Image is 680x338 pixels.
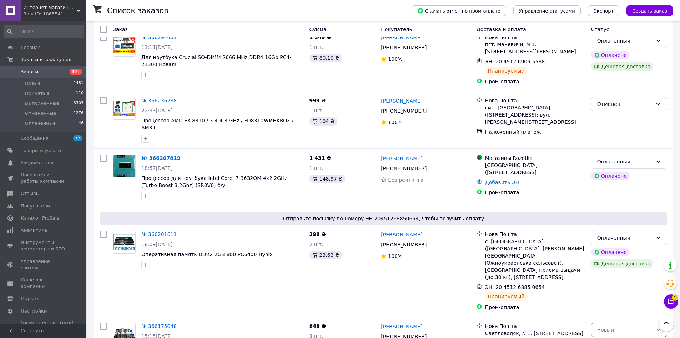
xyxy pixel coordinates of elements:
[21,160,53,166] span: Уведомления
[664,294,678,309] button: Чат с покупателем1
[23,4,77,11] span: Интернет-магазин mainboard
[591,51,630,59] div: Оплачено
[25,100,59,107] span: Выполненные
[113,155,136,177] a: Фото товару
[74,110,84,117] span: 1276
[113,37,135,53] img: Фото товару
[379,163,428,173] div: [PHONE_NUMBER]
[597,37,653,45] div: Оплаченный
[379,106,428,116] div: [PHONE_NUMBER]
[141,231,177,237] a: № 366201611
[485,284,545,290] span: ЭН: 20 4512 6885 0654
[309,241,323,247] span: 2 шт.
[412,5,506,16] button: Скачать отчет по пром-оплате
[21,147,61,154] span: Товары и услуги
[309,26,327,32] span: Сумма
[113,101,135,116] img: Фото товару
[113,231,136,254] a: Фото товару
[309,44,323,50] span: 1 шт.
[381,97,422,104] a: [PERSON_NAME]
[632,8,667,14] span: Создать заказ
[381,155,422,162] a: [PERSON_NAME]
[21,69,38,75] span: Заказы
[485,155,585,162] div: Магазины Rozetka
[379,240,428,250] div: [PHONE_NUMBER]
[672,294,678,301] span: 1
[21,190,40,197] span: Отзывы
[141,34,177,40] a: № 366294461
[309,165,323,171] span: 1 шт.
[379,43,428,53] div: [PHONE_NUMBER]
[141,108,173,113] span: 22:33[DATE]
[381,26,412,32] span: Покупатель
[597,326,653,334] div: Новый
[141,323,177,329] a: № 366175048
[21,215,59,221] span: Каталог ProSale
[79,120,84,127] span: 46
[74,80,84,87] span: 1481
[591,26,609,32] span: Статус
[141,251,273,257] a: Оперативная память DDR2 2GB 800 PC6400 Hynix
[619,8,673,13] a: Создать заказ
[485,180,519,185] a: Добавить ЭН
[594,8,614,14] span: Экспорт
[485,238,585,281] div: с. [GEOGRAPHIC_DATA] ([GEOGRAPHIC_DATA], [PERSON_NAME][GEOGRAPHIC_DATA] Южноукраенська сельсовет)...
[21,258,66,271] span: Управление сайтом
[485,189,585,196] div: Пром-оплата
[417,8,500,14] span: Скачать отчет по пром-оплате
[381,34,422,41] a: [PERSON_NAME]
[591,62,654,71] div: Дешевая доставка
[309,155,331,161] span: 1 431 ₴
[309,251,342,259] div: 23.63 ₴
[659,317,674,332] button: Наверх
[141,175,287,188] a: Процессор для ноутбука Intel Core i7-3632QM 4x2,2GHz (Turbo Boost 3,2Ghz) (SR0V0) б/у
[21,295,39,302] span: Маркет
[388,253,402,259] span: 100%
[485,97,585,104] div: Нова Пошта
[309,175,345,183] div: 148.97 ₴
[76,90,84,97] span: 110
[23,11,86,17] div: Ваш ID: 1865541
[74,100,84,107] span: 3303
[141,155,180,161] a: № 366207819
[485,162,585,176] div: [GEOGRAPHIC_DATA] ([STREET_ADDRESS]
[141,44,173,50] span: 13:11[DATE]
[141,54,291,67] a: Для ноутбука Crucial SO-DIMM 2666 MHz DDR4 16Gb PC4-21300 Новая!
[597,234,653,242] div: Оплаченный
[21,277,66,290] span: Кошелек компании
[309,98,326,103] span: 999 ₴
[107,6,168,15] h1: Список заказов
[21,172,66,185] span: Показатели работы компании
[113,34,136,57] a: Фото товару
[113,155,135,177] img: Фото товару
[485,59,545,64] span: ЭН: 20 4512 6909 5588
[588,5,619,16] button: Экспорт
[477,26,526,32] span: Доставка и оплата
[309,323,326,329] span: 848 ₴
[485,231,585,238] div: Нова Пошта
[381,323,422,330] a: [PERSON_NAME]
[21,135,49,142] span: Сообщения
[21,227,47,234] span: Аналитика
[388,56,402,62] span: 100%
[519,8,575,14] span: Управление статусами
[485,41,585,55] div: пгт. Маневичи, №1: [STREET_ADDRESS][PERSON_NAME]
[485,128,585,136] div: Наложенный платеж
[388,177,423,183] span: Без рейтинга
[21,57,71,63] span: Заказы и сообщения
[309,54,342,62] div: 80.10 ₴
[597,100,653,108] div: Отменен
[113,234,135,251] img: Фото товару
[21,203,50,209] span: Покупатели
[626,5,673,16] button: Создать заказ
[485,323,585,330] div: Нова Пошта
[21,44,41,51] span: Главная
[25,80,41,87] span: Новые
[309,117,337,126] div: 104 ₴
[597,158,653,166] div: Оплаченный
[4,25,84,38] input: Поиск
[25,120,56,127] span: Оплаченные
[113,97,136,120] a: Фото товару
